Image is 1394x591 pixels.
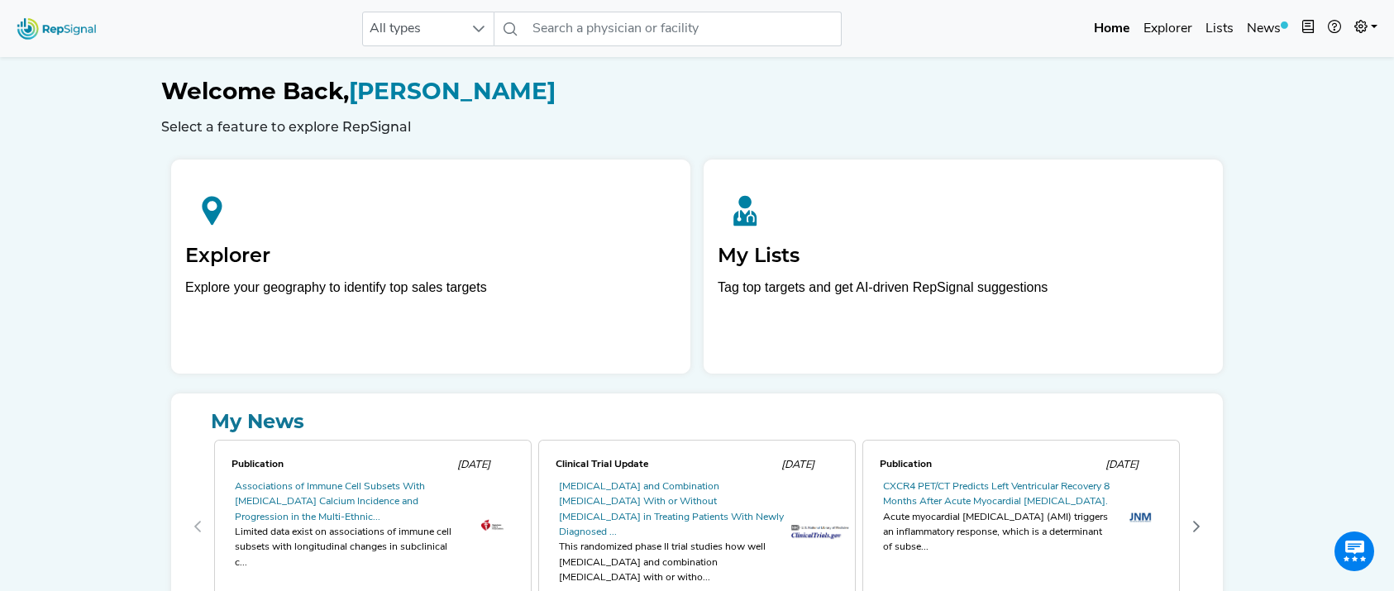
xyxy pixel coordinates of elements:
[161,119,1233,135] h6: Select a feature to explore RepSignal
[1129,512,1152,522] img: th
[704,160,1223,374] a: My ListsTag top targets and get AI-driven RepSignal suggestions
[171,160,690,374] a: ExplorerExplore your geography to identify top sales targets
[235,525,461,570] div: Limited data exist on associations of immune cell subsets with longitudinal changes in subclinica...
[556,460,649,469] span: Clinical Trial Update
[1295,12,1321,45] button: Intel Book
[1137,12,1199,45] a: Explorer
[718,244,1209,268] h2: My Lists
[791,525,849,540] img: trials_logo.af2b3be5.png
[232,460,284,469] span: Publication
[1240,12,1295,45] a: News
[1087,12,1137,45] a: Home
[559,482,784,537] a: [MEDICAL_DATA] and Combination [MEDICAL_DATA] With or Without [MEDICAL_DATA] in Treating Patients...
[883,510,1110,555] div: Acute myocardial [MEDICAL_DATA] (AMI) triggers an inflammatory response, which is a determinant o...
[457,460,490,470] span: [DATE]
[526,12,842,46] input: Search a physician or facility
[161,78,1233,106] h1: [PERSON_NAME]
[1105,460,1139,470] span: [DATE]
[883,482,1110,507] a: CXCR4 PET/CT Predicts Left Ventricular Recovery 8 Months After Acute Myocardial [MEDICAL_DATA].
[781,460,814,470] span: [DATE]
[161,77,349,105] span: Welcome Back,
[481,519,504,531] img: OIP.sKUSDzF5eD1YKMfdriE9RwHaEA
[185,244,676,268] h2: Explorer
[184,407,1210,436] a: My News
[235,482,425,522] a: Associations of Immune Cell Subsets With [MEDICAL_DATA] Calcium Incidence and Progression in the ...
[880,460,932,469] span: Publication
[185,278,676,298] div: Explore your geography to identify top sales targets
[363,12,462,45] span: All types
[1183,513,1210,540] button: Next Page
[559,540,785,585] div: This randomized phase II trial studies how well [MEDICAL_DATA] and combination [MEDICAL_DATA] wit...
[1199,12,1240,45] a: Lists
[718,278,1209,326] p: Tag top targets and get AI-driven RepSignal suggestions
